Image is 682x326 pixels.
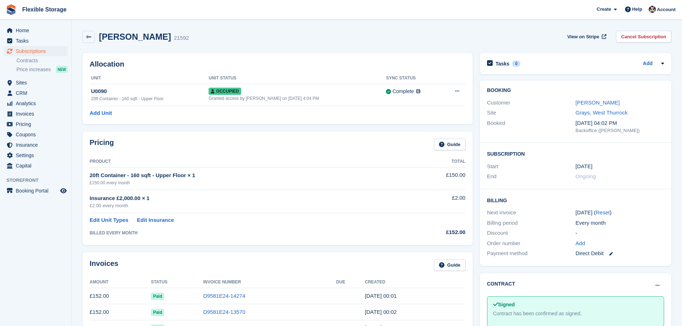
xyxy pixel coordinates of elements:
[576,99,620,106] a: [PERSON_NAME]
[434,138,466,150] a: Guide
[567,33,599,40] span: View on Stripe
[16,78,59,88] span: Sites
[407,228,466,237] div: £152.00
[596,209,610,215] a: Reset
[407,167,466,190] td: £150.00
[576,119,664,127] div: [DATE] 04:02 PM
[99,32,171,42] h2: [PERSON_NAME]
[16,109,59,119] span: Invoices
[643,60,653,68] a: Add
[487,249,576,258] div: Payment method
[90,304,151,320] td: £152.00
[487,119,576,134] div: Booked
[16,36,59,46] span: Tasks
[90,277,151,288] th: Amount
[16,66,51,73] span: Price increases
[209,88,241,95] span: Occupied
[4,78,68,88] a: menu
[16,186,59,196] span: Booking Portal
[632,6,642,13] span: Help
[16,161,59,171] span: Capital
[576,110,628,116] a: Grays, West Thurrock
[203,293,245,299] a: D9581E24-14274
[487,150,664,157] h2: Subscription
[4,88,68,98] a: menu
[151,277,203,288] th: Status
[576,127,664,134] div: Backoffice ([PERSON_NAME])
[90,202,407,209] div: £2.00 every month
[649,6,656,13] img: Rachael Fisher
[576,249,664,258] div: Direct Debit
[576,229,664,237] div: -
[407,156,466,167] th: Total
[90,288,151,304] td: £152.00
[209,95,386,102] div: Granted access by [PERSON_NAME] on [DATE] 4:04 PM
[576,239,585,248] a: Add
[90,156,407,167] th: Product
[203,309,245,315] a: D9581E24-13570
[487,219,576,227] div: Billing period
[91,87,209,96] div: U0090
[4,46,68,56] a: menu
[4,25,68,35] a: menu
[16,98,59,108] span: Analytics
[493,310,658,317] div: Contract has been confirmed as signed.
[174,34,189,42] div: 21592
[576,173,596,179] span: Ongoing
[487,209,576,217] div: Next invoice
[90,73,209,84] th: Unit
[487,239,576,248] div: Order number
[597,6,611,13] span: Create
[16,25,59,35] span: Home
[487,99,576,107] div: Customer
[151,309,164,316] span: Paid
[4,130,68,140] a: menu
[416,89,420,93] img: icon-info-grey-7440780725fd019a000dd9b08b2336e03edf1995a4989e88bcd33f0948082b44.svg
[16,140,59,150] span: Insurance
[4,36,68,46] a: menu
[56,66,68,73] div: NEW
[151,293,164,300] span: Paid
[365,309,397,315] time: 2025-06-30 23:02:00 UTC
[16,57,68,64] a: Contracts
[90,60,466,68] h2: Allocation
[336,277,365,288] th: Due
[496,60,510,67] h2: Tasks
[487,109,576,117] div: Site
[657,6,676,13] span: Account
[16,150,59,160] span: Settings
[564,31,608,43] a: View on Stripe
[203,277,336,288] th: Invoice Number
[90,109,112,117] a: Add Unit
[91,96,209,102] div: 20ft Container - 160 sqft - Upper Floor
[365,293,397,299] time: 2025-07-31 23:01:30 UTC
[4,119,68,129] a: menu
[4,186,68,196] a: menu
[90,171,407,180] div: 20ft Container - 160 sqft - Upper Floor × 1
[59,186,68,195] a: Preview store
[90,138,114,150] h2: Pricing
[576,219,664,227] div: Every month
[487,162,576,171] div: Start
[487,172,576,181] div: End
[16,46,59,56] span: Subscriptions
[90,230,407,236] div: BILLED EVERY MONTH
[392,88,414,95] div: Complete
[4,109,68,119] a: menu
[137,216,174,224] a: Edit Insurance
[407,190,466,213] td: £2.00
[90,180,407,186] div: £150.00 every month
[487,88,664,93] h2: Booking
[616,31,671,43] a: Cancel Subscription
[512,60,520,67] div: 0
[4,150,68,160] a: menu
[19,4,70,15] a: Flexible Storage
[90,259,118,271] h2: Invoices
[4,140,68,150] a: menu
[16,88,59,98] span: CRM
[6,177,71,184] span: Storefront
[576,162,592,171] time: 2023-07-31 23:00:00 UTC
[4,98,68,108] a: menu
[365,277,466,288] th: Created
[4,161,68,171] a: menu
